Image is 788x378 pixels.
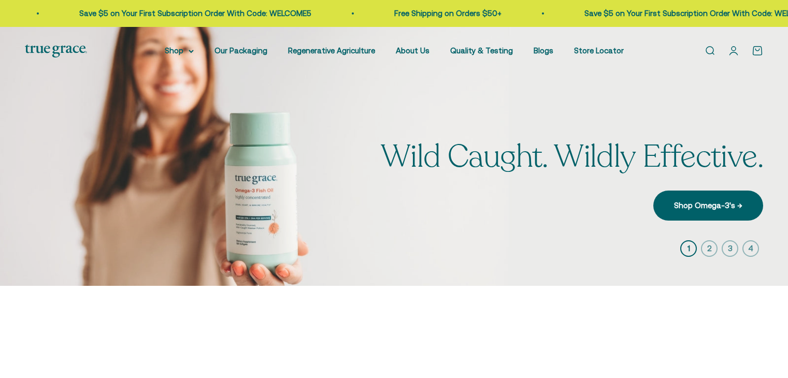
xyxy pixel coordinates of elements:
[742,240,759,257] button: 4
[165,45,194,57] summary: Shop
[534,46,553,55] a: Blogs
[574,46,624,55] a: Store Locator
[391,9,498,18] a: Free Shipping on Orders $50+
[722,240,738,257] button: 3
[680,240,697,257] button: 1
[653,191,763,221] a: Shop Omega-3's →
[701,240,718,257] button: 2
[396,46,429,55] a: About Us
[76,7,308,20] p: Save $5 on Your First Subscription Order With Code: WELCOME5
[381,136,763,178] split-lines: Wild Caught. Wildly Effective.
[288,46,375,55] a: Regenerative Agriculture
[214,46,267,55] a: Our Packaging
[450,46,513,55] a: Quality & Testing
